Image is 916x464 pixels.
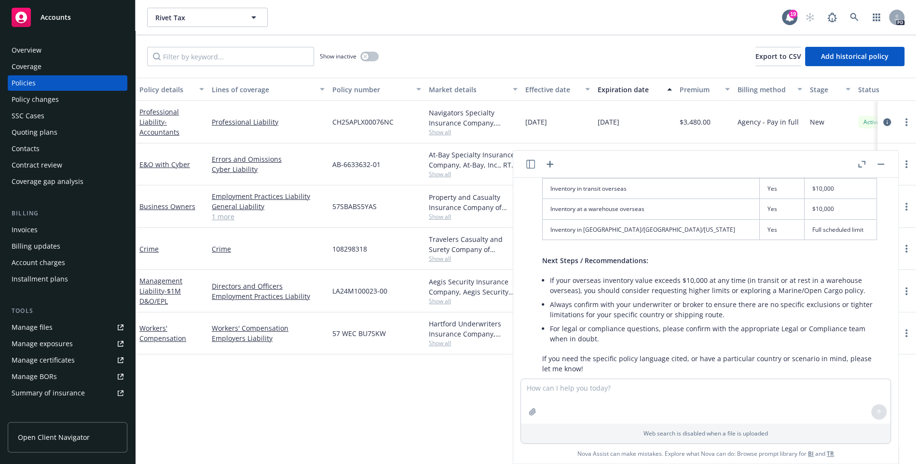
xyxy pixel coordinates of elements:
[525,84,579,95] div: Effective date
[759,199,804,219] td: Yes
[759,179,804,199] td: Yes
[810,84,840,95] div: Stage
[429,108,518,128] div: Navigators Specialty Insurance Company, Hartford Insurance Group, Axon Underwriting Services, LLC...
[139,276,182,306] a: Management Liability
[543,219,760,239] td: Inventory in [GEOGRAPHIC_DATA]/[GEOGRAPHIC_DATA]/[US_STATE]
[155,13,239,23] span: Rivet Tax
[8,59,127,74] a: Coverage
[139,107,179,137] a: Professional Liability
[8,141,127,156] a: Contacts
[542,353,877,374] p: If you need the specific policy language cited, or have a particular country or scenario in mind,...
[429,170,518,178] span: Show all
[147,8,268,27] button: Rivet Tax
[810,117,824,127] span: New
[332,117,394,127] span: CH25APLX00076NC
[806,78,854,101] button: Stage
[881,116,893,128] a: circleInformation
[527,429,885,437] p: Web search is disabled when a file is uploaded
[332,286,387,296] span: LA24M100023-00
[821,52,889,61] span: Add historical policy
[212,323,325,333] a: Workers' Compensation
[212,154,325,164] a: Errors and Omissions
[332,201,377,211] span: 57SBABS5YAS
[139,244,159,253] a: Crime
[8,222,127,238] a: Invoices
[429,192,518,212] div: Property and Casualty Insurance Company of [GEOGRAPHIC_DATA], Hartford Insurance Group
[8,108,127,124] a: SSC Cases
[550,273,877,297] li: If your overseas inventory value exceeds $10,000 at any time (in transit or at rest in a warehous...
[12,59,41,74] div: Coverage
[332,244,367,254] span: 108298318
[12,75,36,91] div: Policies
[8,4,127,31] a: Accounts
[139,84,193,95] div: Policy details
[208,78,328,101] button: Lines of coverage
[867,8,886,27] a: Switch app
[8,209,127,218] div: Billing
[12,125,57,140] div: Quoting plans
[12,92,59,107] div: Policy changes
[328,78,425,101] button: Policy number
[8,42,127,58] a: Overview
[8,157,127,173] a: Contract review
[12,369,57,384] div: Manage BORs
[212,201,325,211] a: General Liability
[429,212,518,221] span: Show all
[738,117,799,127] span: Agency - Pay in full
[804,199,876,219] td: $10,000
[212,164,325,174] a: Cyber Liability
[8,92,127,107] a: Policy changes
[429,254,518,263] span: Show all
[680,117,711,127] span: $3,480.00
[41,14,71,21] span: Accounts
[429,84,507,95] div: Market details
[8,75,127,91] a: Policies
[755,52,801,61] span: Export to CSV
[212,191,325,201] a: Employment Practices Liability
[862,118,881,127] span: Active
[901,158,912,170] a: more
[212,291,325,301] a: Employment Practices Liability
[543,199,760,219] td: Inventory at a warehouse overseas
[332,84,410,95] div: Policy number
[676,78,734,101] button: Premium
[525,117,547,127] span: [DATE]
[8,320,127,335] a: Manage files
[139,323,186,343] a: Workers' Compensation
[212,244,325,254] a: Crime
[755,47,801,66] button: Export to CSV
[598,84,661,95] div: Expiration date
[738,84,792,95] div: Billing method
[8,239,127,254] a: Billing updates
[8,369,127,384] a: Manage BORs
[139,160,190,169] a: E&O with Cyber
[429,234,518,254] div: Travelers Casualty and Surety Company of America, Travelers Insurance
[212,117,325,127] a: Professional Liability
[429,128,518,136] span: Show all
[12,385,85,401] div: Summary of insurance
[8,385,127,401] a: Summary of insurance
[429,297,518,305] span: Show all
[212,333,325,343] a: Employers Liability
[594,78,676,101] button: Expiration date
[12,222,38,238] div: Invoices
[429,150,518,170] div: At-Bay Specialty Insurance Company, At-Bay, Inc., RT Specialty Insurance Services, LLC (RSG Speci...
[8,125,127,140] a: Quoting plans
[429,319,518,339] div: Hartford Underwriters Insurance Company, Hartford Insurance Group
[8,271,127,287] a: Installment plans
[543,179,760,199] td: Inventory in transit overseas
[804,179,876,199] td: $10,000
[147,47,314,66] input: Filter by keyword...
[139,202,195,211] a: Business Owners
[12,174,83,189] div: Coverage gap analysis
[429,277,518,297] div: Aegis Security Insurance Company, Aegis Security Insurance Company, RT Specialty Insurance Servic...
[12,320,53,335] div: Manage files
[901,327,912,339] a: more
[320,52,356,60] span: Show inactive
[8,352,127,368] a: Manage certificates
[808,450,814,458] a: BI
[759,219,804,239] td: Yes
[550,297,877,322] li: Always confirm with your underwriter or broker to ensure there are no specific exclusions or tigh...
[12,352,75,368] div: Manage certificates
[12,255,65,270] div: Account charges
